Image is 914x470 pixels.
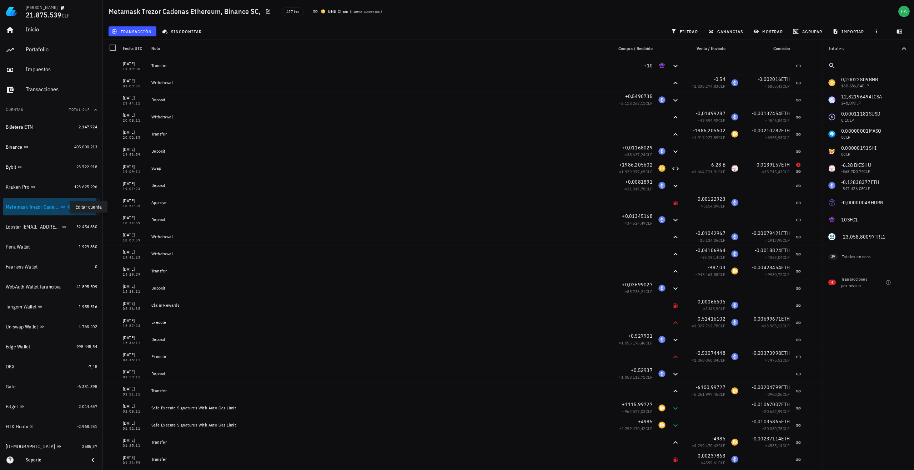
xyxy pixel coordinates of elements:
[696,196,725,202] span: -0,00122923
[123,300,146,307] div: [DATE]
[123,102,146,105] div: 23:44:11
[123,119,146,122] div: 20:08:11
[123,94,146,102] div: [DATE]
[768,443,783,448] span: 4585,14
[151,148,607,154] div: Deposit
[151,63,607,68] div: Transfer
[123,239,146,242] div: 18:09:59
[764,323,783,328] span: 13.985,12
[79,404,97,409] span: 2.014.657
[768,255,783,260] span: 4363,04
[627,152,646,157] span: 38.637,24
[3,238,100,255] a: Pera Wallet 1.929.830
[672,29,698,34] span: filtrar
[764,169,783,174] span: 35.715,43
[694,392,718,397] span: 5.261.997,45
[6,264,38,270] div: Fearless Wallet
[731,233,738,240] div: ETH-icon
[123,187,146,191] div: 19:01:23
[3,258,100,275] a: Fearless Wallet 0
[26,26,97,33] div: Inicio
[696,316,725,322] span: -0,51416102
[755,29,783,34] span: mostrar
[622,213,653,219] span: +0,01345168
[6,344,30,350] div: Edge Wallet
[773,46,790,51] span: Comisión
[624,220,653,226] span: ≈
[781,76,790,82] span: ETH
[6,144,22,150] div: Binance
[696,298,725,305] span: -0,00066605
[123,197,146,204] div: [DATE]
[123,273,146,276] div: 14:29:59
[3,21,100,39] a: Inicio
[123,129,146,136] div: [DATE]
[82,444,97,449] span: 2585,37
[3,138,100,155] a: Binance -405.000.213
[610,40,656,57] div: Compra / Recibido
[658,182,666,189] div: ETH-icon
[646,289,653,294] span: CLP
[695,272,725,277] span: ≈
[646,186,653,191] span: CLP
[6,6,17,17] img: LedgiFi
[123,266,146,273] div: [DATE]
[123,46,142,51] span: Fecha UTC
[627,289,646,294] span: 85.736,21
[834,29,864,34] span: importar
[694,323,718,328] span: 1.027.712,78
[350,8,382,15] span: ( )
[765,237,790,243] span: ≈
[700,118,718,123] span: 49.594,92
[762,169,790,174] span: ≈
[783,255,790,260] span: CLP
[123,146,146,153] div: [DATE]
[741,40,793,57] div: Comisión
[752,127,782,134] span: -0,00210282
[646,169,653,174] span: CLP
[151,165,607,171] div: Swap
[683,40,728,57] div: Venta / Enviado
[3,158,100,175] a: Bybit 23.722.918
[783,169,790,174] span: CLP
[621,169,646,174] span: 1.929.977,65
[709,162,725,168] span: -6,28 B
[718,135,725,140] span: CLP
[658,96,666,103] div: ETH-icon
[781,247,790,254] span: ETH
[151,268,607,274] div: Transfer
[69,107,90,112] span: Total CLP
[120,40,149,57] div: Fecha UTC
[123,334,146,341] div: [DATE]
[3,101,100,118] button: CuentasTotal CLP
[718,272,725,277] span: CLP
[625,93,653,99] span: +0,5490735
[731,165,738,172] div: KISHU-icon
[151,80,607,86] div: Withdrawal
[718,169,725,174] span: CLP
[123,290,146,293] div: 14:23:11
[622,401,653,408] span: +1115,99727
[6,364,15,370] div: OKX
[658,216,666,223] div: ETH-icon
[6,164,16,170] div: Bybit
[768,392,783,397] span: 3960,26
[619,169,653,174] span: ≈
[709,29,743,34] span: ganancias
[123,136,146,139] div: 20:02:35
[752,435,782,442] span: -0,00237114
[123,163,146,170] div: [DATE]
[79,304,97,309] span: 1.955.516
[646,152,653,157] span: CLP
[3,218,100,235] a: Lobster [EMAIL_ADDRESS][DOMAIN_NAME] 32.454.830
[26,86,97,93] div: Transacciones
[752,230,782,236] span: -0,00079421
[627,186,646,191] span: 21.017,78
[151,46,160,51] span: Nota
[72,144,97,149] span: -405.000.213
[123,67,146,71] div: 13:39:30
[768,237,783,243] span: 1913,95
[658,336,666,343] div: ETH-icon
[123,221,146,225] div: 18:24:59
[692,323,725,328] span: ≈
